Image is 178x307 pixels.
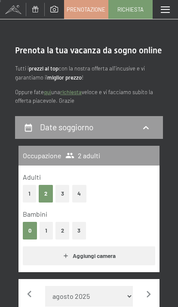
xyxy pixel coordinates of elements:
[55,222,70,239] button: 2
[23,151,61,160] h3: Occupazione
[109,0,152,18] a: Richiesta
[29,65,58,72] strong: prezzi al top
[23,286,36,301] button: Mese precedente
[142,286,155,301] button: Mese successivo
[40,222,53,239] button: 1
[40,122,93,132] h2: Date soggiorno
[15,45,162,55] span: Prenota la tua vacanza da sogno online
[39,185,53,203] button: 2
[15,64,163,82] p: Tutti i con la nostra offerta all'incusive e vi garantiamo il !
[60,89,82,95] a: richiesta
[72,185,87,203] button: 4
[55,185,70,203] button: 3
[72,222,86,239] button: 3
[47,74,82,81] strong: miglior prezzo
[23,185,36,203] button: 1
[23,222,37,239] button: 0
[64,0,108,18] a: Prenotazione
[44,89,51,95] a: quì
[65,151,100,160] span: 2 adulti
[23,173,41,181] span: Adulti
[15,88,163,106] p: Oppure fate una veloce e vi facciamo subito la offerta piacevole. Grazie
[117,6,144,13] span: Richiesta
[23,210,47,218] span: Bambini
[67,6,105,13] span: Prenotazione
[23,246,155,265] button: Aggiungi camera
